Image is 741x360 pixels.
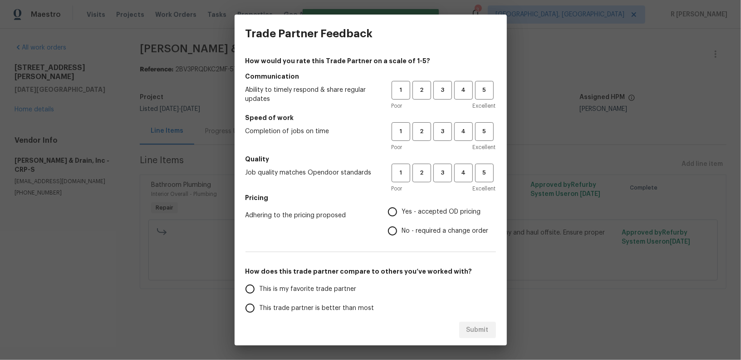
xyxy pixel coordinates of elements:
button: 3 [433,164,452,182]
span: Excellent [473,101,496,110]
button: 1 [392,81,410,100]
button: 2 [412,122,431,141]
span: This trade partner is better than most [260,304,374,313]
h5: Quality [245,155,496,164]
h5: Pricing [245,193,496,202]
h5: Communication [245,72,496,81]
button: 5 [475,81,494,100]
span: 3 [434,126,451,137]
button: 5 [475,164,494,182]
h4: How would you rate this Trade Partner on a scale of 1-5? [245,56,496,65]
span: Job quality matches Opendoor standards [245,168,377,177]
h5: How does this trade partner compare to others you’ve worked with? [245,267,496,276]
span: Excellent [473,143,496,152]
span: This is my favorite trade partner [260,285,357,294]
span: Poor [392,143,402,152]
button: 1 [392,164,410,182]
span: 1 [393,126,409,137]
button: 5 [475,122,494,141]
span: 5 [476,85,493,95]
button: 2 [412,164,431,182]
span: 1 [393,85,409,95]
span: Completion of jobs on time [245,127,377,136]
span: No - required a change order [402,226,489,236]
span: 2 [413,168,430,178]
button: 1 [392,122,410,141]
button: 2 [412,81,431,100]
span: 5 [476,126,493,137]
span: Excellent [473,184,496,193]
span: Adhering to the pricing proposed [245,211,373,220]
span: 2 [413,85,430,95]
span: 4 [455,168,472,178]
button: 4 [454,122,473,141]
span: 3 [434,85,451,95]
span: Poor [392,184,402,193]
button: 4 [454,164,473,182]
button: 3 [433,122,452,141]
span: 4 [455,85,472,95]
button: 4 [454,81,473,100]
span: Ability to timely respond & share regular updates [245,85,377,104]
h3: Trade Partner Feedback [245,27,373,40]
span: Poor [392,101,402,110]
span: 2 [413,126,430,137]
span: 5 [476,168,493,178]
span: 1 [393,168,409,178]
h5: Speed of work [245,113,496,122]
div: Pricing [388,202,496,240]
span: 4 [455,126,472,137]
span: 3 [434,168,451,178]
span: Yes - accepted OD pricing [402,207,481,217]
button: 3 [433,81,452,100]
